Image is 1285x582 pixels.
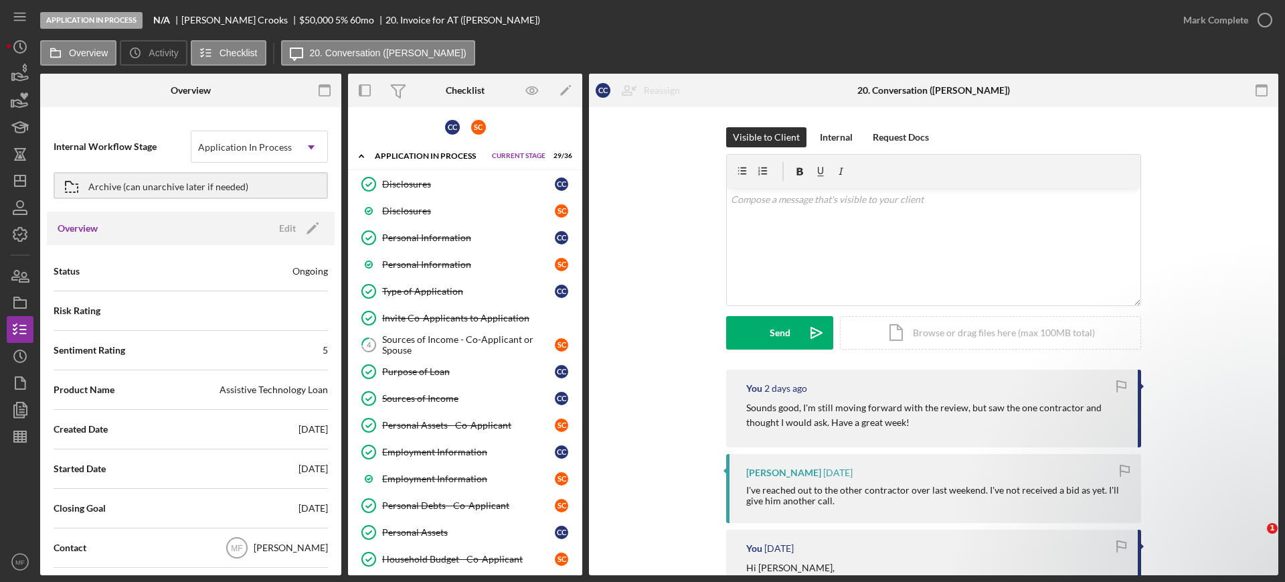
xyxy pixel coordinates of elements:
[367,340,371,349] tspan: 4
[279,218,296,238] div: Edit
[355,439,576,465] a: Employment InformationCC
[58,222,98,235] h3: Overview
[355,412,576,439] a: Personal Assets - Co-ApplicantSC
[191,40,266,66] button: Checklist
[355,465,576,492] a: Employment InformationSC
[7,549,33,575] button: MF
[299,14,333,25] span: $50,000
[548,152,572,160] div: 29 / 36
[382,500,555,511] div: Personal Debts - Co-Applicant
[1170,7,1278,33] button: Mark Complete
[355,546,576,573] a: Household Budget - Co-ApplicantSC
[54,502,106,515] span: Closing Goal
[69,48,108,58] label: Overview
[555,258,568,271] div: S C
[355,332,576,358] a: 4Sources of Income - Co-Applicant or SpouseSC
[298,462,328,476] div: [DATE]
[355,251,576,278] a: Personal InformationSC
[54,140,191,153] span: Internal Workflow Stage
[254,541,328,555] div: [PERSON_NAME]
[54,304,100,317] span: Risk Rating
[746,467,821,478] div: [PERSON_NAME]
[271,218,324,238] button: Edit
[555,231,568,244] div: C C
[88,173,248,198] div: Archive (can unarchive later if needed)
[555,472,568,486] div: S C
[445,120,460,135] div: C C
[355,385,576,412] a: Sources of IncomeCC
[54,541,86,555] span: Contact
[149,48,178,58] label: Activity
[382,206,555,216] div: Disclosures
[375,152,485,160] div: Application In Process
[54,462,106,476] span: Started Date
[726,127,806,147] button: Visible to Client
[555,499,568,512] div: S C
[866,127,936,147] button: Request Docs
[298,423,328,436] div: [DATE]
[382,232,555,243] div: Personal Information
[198,142,292,153] div: Application In Process
[1239,523,1272,555] iframe: Intercom live chat
[335,15,348,25] div: 5 %
[298,502,328,515] div: [DATE]
[355,358,576,385] a: Purpose of LoanCC
[746,561,972,575] p: Hi [PERSON_NAME],
[171,85,211,96] div: Overview
[54,172,328,199] button: Archive (can unarchive later if needed)
[733,127,800,147] div: Visible to Client
[764,383,807,394] time: 2025-10-06 18:49
[823,467,853,478] time: 2025-10-03 19:11
[382,366,555,377] div: Purpose of Loan
[220,383,328,396] div: Assistive Technology Loan
[350,15,374,25] div: 60 mo
[596,83,610,98] div: C C
[382,474,555,484] div: Employment Information
[40,12,143,29] div: Application In Process
[644,77,680,104] div: Reassign
[770,316,790,350] div: Send
[382,420,555,431] div: Personal Assets - Co-Applicant
[220,48,258,58] label: Checklist
[555,177,568,191] div: C C
[555,204,568,218] div: S C
[764,543,794,554] time: 2025-10-03 18:42
[746,383,762,394] div: You
[120,40,187,66] button: Activity
[382,447,555,457] div: Employment Information
[555,445,568,459] div: C C
[1183,7,1248,33] div: Mark Complete
[555,526,568,539] div: C C
[355,305,576,332] a: Invite Co-Applicants to Application
[382,554,555,565] div: Household Budget - Co-Applicant
[555,365,568,378] div: C C
[382,259,555,270] div: Personal Information
[857,85,1010,96] div: 20. Conversation ([PERSON_NAME])
[820,127,853,147] div: Internal
[746,543,762,554] div: You
[555,392,568,405] div: C C
[446,85,485,96] div: Checklist
[323,344,328,357] div: 5
[292,265,328,278] div: Ongoing
[555,419,568,432] div: S C
[54,423,108,436] span: Created Date
[471,120,486,135] div: S C
[589,77,693,104] button: CCReassign
[355,171,576,198] a: DisclosuresCC
[382,527,555,538] div: Personal Assets
[54,344,125,357] span: Sentiment Rating
[746,485,1128,506] div: I've reached out to the other contractor over last weekend. I've not received a bid as yet. I'll ...
[873,127,929,147] div: Request Docs
[310,48,466,58] label: 20. Conversation ([PERSON_NAME])
[382,313,575,323] div: Invite Co-Applicants to Application
[281,40,475,66] button: 20. Conversation ([PERSON_NAME])
[355,519,576,546] a: Personal AssetsCC
[355,224,576,251] a: Personal InformationCC
[382,393,555,404] div: Sources of Income
[153,15,170,25] b: N/A
[355,198,576,224] a: DisclosuresSC
[555,553,568,566] div: S C
[15,559,25,566] text: MF
[40,40,116,66] button: Overview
